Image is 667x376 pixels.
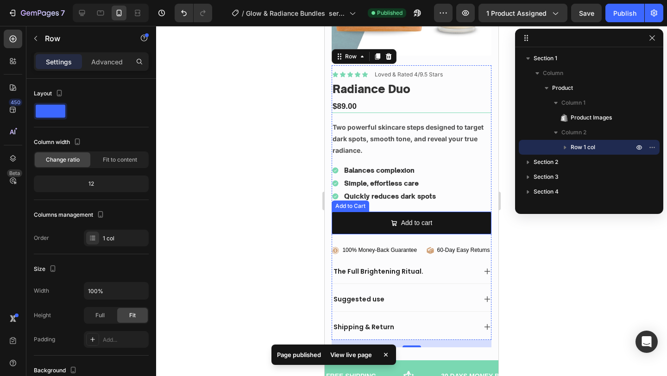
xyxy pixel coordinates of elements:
div: Add... [103,336,146,344]
div: View live page [325,348,378,361]
button: Save [571,4,602,22]
div: 450 [9,99,22,106]
button: 7 [4,4,69,22]
div: Undo/Redo [175,4,212,22]
div: Layout [34,88,65,100]
div: Columns management [34,209,106,221]
span: Full [95,311,105,320]
p: Row [45,33,124,44]
span: Save [579,9,594,17]
span: Product [552,83,573,93]
span: Section 3 [534,172,559,182]
div: Order [34,234,49,242]
iframe: Design area [325,26,498,376]
div: 12 [36,177,147,190]
div: 30 DAYS MONEY BACK GUARANTEE [115,344,233,357]
span: Published [377,9,403,17]
div: Padding [34,335,55,344]
span: Section 4 [534,187,559,196]
span: Row 1 col [571,143,595,152]
span: Fit [129,311,136,320]
div: Width [34,287,49,295]
button: Publish [605,4,644,22]
span: Column 1 [561,98,585,107]
span: Section 5 [534,202,558,211]
p: 7 [61,7,65,19]
span: Section 1 [534,54,557,63]
span: Fit to content [103,156,137,164]
span: Glow & Radiance Bundles series.2 [246,8,346,18]
span: Section 2 [534,157,558,167]
span: Product Images [571,113,612,122]
div: FREE SHIPPING [0,344,52,357]
span: / [242,8,244,18]
span: 1 product assigned [486,8,547,18]
div: Column width [34,136,83,149]
span: Column 2 [561,128,586,137]
span: Change ratio [46,156,80,164]
button: 1 product assigned [478,4,567,22]
div: 1 col [103,234,146,243]
div: Beta [7,169,22,177]
p: Advanced [91,57,123,67]
div: Size [34,263,58,276]
div: Open Intercom Messenger [636,331,658,353]
p: Page published [277,350,321,359]
span: Column [543,69,563,78]
div: Height [34,311,51,320]
p: Settings [46,57,72,67]
input: Auto [84,282,148,299]
div: Publish [613,8,636,18]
